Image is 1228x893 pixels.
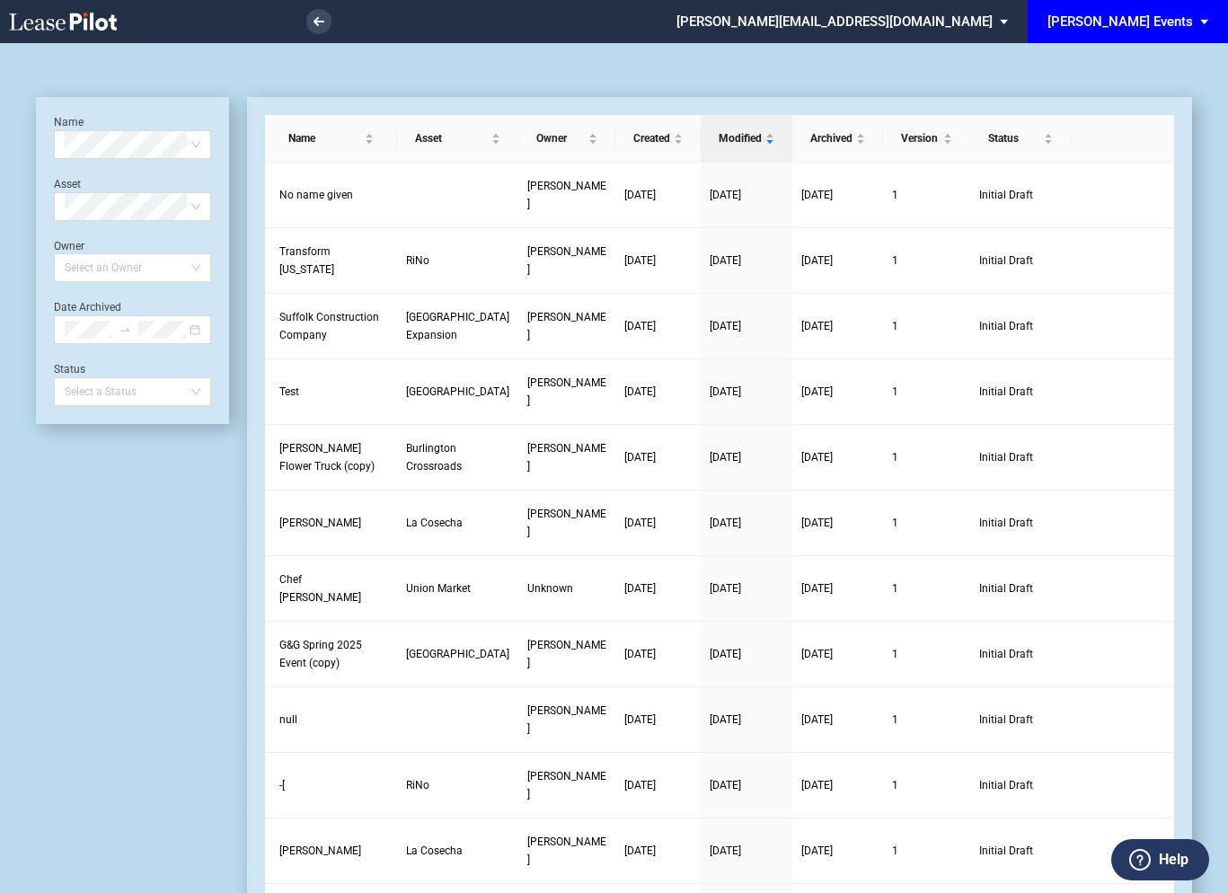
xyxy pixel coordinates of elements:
[979,252,1062,270] span: Initial Draft
[527,442,606,473] span: Malinda Steeb
[901,129,940,147] span: Version
[527,505,606,541] a: [PERSON_NAME]
[406,254,429,267] span: RiNo
[892,254,898,267] span: 1
[979,448,1062,466] span: Initial Draft
[54,301,121,314] label: Date Archived
[633,129,670,147] span: Created
[406,779,429,791] span: RiNo
[624,189,656,201] span: [DATE]
[624,648,656,660] span: [DATE]
[801,648,833,660] span: [DATE]
[527,833,606,869] a: [PERSON_NAME]
[1111,839,1209,880] button: Help
[801,451,833,464] span: [DATE]
[710,451,741,464] span: [DATE]
[279,844,361,857] span: Luz Mercier
[279,639,362,669] span: G&G Spring 2025 Event (copy)
[279,573,361,604] span: Chef Gustavo
[710,320,741,332] span: [DATE]
[801,517,833,529] span: [DATE]
[988,129,1040,147] span: Status
[979,186,1062,204] span: Initial Draft
[527,376,606,407] span: Jon Blank
[979,317,1062,335] span: Initial Draft
[892,844,898,857] span: 1
[527,579,606,597] a: Unknown
[801,779,833,791] span: [DATE]
[710,189,741,201] span: [DATE]
[279,517,361,529] span: Michael A. Edwards
[406,648,509,660] span: Freshfields Village
[624,582,656,595] span: [DATE]
[527,374,606,410] a: [PERSON_NAME]
[801,254,833,267] span: [DATE]
[406,582,471,595] span: Union Market
[710,385,741,398] span: [DATE]
[892,189,898,201] span: 1
[801,189,833,201] span: [DATE]
[883,115,970,163] th: Version
[892,713,898,726] span: 1
[624,844,656,857] span: [DATE]
[415,129,488,147] span: Asset
[892,385,898,398] span: 1
[979,514,1062,532] span: Initial Draft
[710,648,741,660] span: [DATE]
[979,711,1062,729] span: Initial Draft
[892,582,898,595] span: 1
[624,779,656,791] span: [DATE]
[801,844,833,857] span: [DATE]
[527,702,606,738] a: [PERSON_NAME]
[406,311,509,341] span: South Bay Center Expansion
[710,254,741,267] span: [DATE]
[979,776,1062,794] span: Initial Draft
[892,451,898,464] span: 1
[406,385,509,398] span: Princeton Shopping Center
[892,517,898,529] span: 1
[527,308,606,344] a: [PERSON_NAME]
[265,115,397,163] th: Name
[792,115,883,163] th: Archived
[119,323,131,336] span: to
[518,115,615,163] th: Owner
[406,442,462,473] span: Burlington Crossroads
[406,844,463,857] span: La Cosecha
[710,517,741,529] span: [DATE]
[279,189,353,201] span: No name given
[527,180,606,210] span: Kate Gilbride
[801,385,833,398] span: [DATE]
[801,582,833,595] span: [DATE]
[624,451,656,464] span: [DATE]
[279,442,375,473] span: Serafina Flower Truck (copy)
[279,311,379,341] span: Suffolk Construction Company
[710,713,741,726] span: [DATE]
[536,129,585,147] span: Owner
[527,836,606,866] span: Mariah Hayes
[710,844,741,857] span: [DATE]
[624,254,656,267] span: [DATE]
[801,713,833,726] span: [DATE]
[892,320,898,332] span: 1
[979,645,1062,663] span: Initial Draft
[615,115,701,163] th: Created
[527,508,606,538] span: Caroline Graves
[527,311,606,341] span: Sable Stewart
[892,648,898,660] span: 1
[527,639,606,669] span: Malinda Steeb
[279,713,297,726] span: null
[527,770,606,800] span: Lily Fitzgerald
[810,129,853,147] span: Archived
[979,842,1062,860] span: Initial Draft
[892,779,898,791] span: 1
[527,243,606,279] a: [PERSON_NAME]
[527,582,573,595] span: Unknown
[54,363,85,376] label: Status
[710,779,741,791] span: [DATE]
[710,582,741,595] span: [DATE]
[54,240,84,252] label: Owner
[624,320,656,332] span: [DATE]
[624,385,656,398] span: [DATE]
[979,579,1062,597] span: Initial Draft
[527,245,606,276] span: Lily Fitzgerald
